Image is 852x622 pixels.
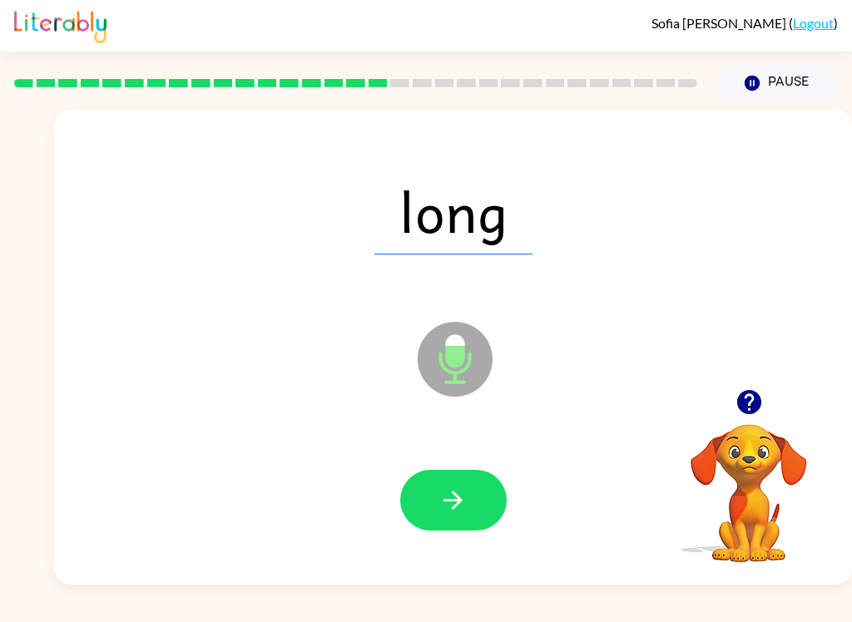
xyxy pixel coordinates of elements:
a: Logout [793,15,834,31]
span: Sofia [PERSON_NAME] [651,15,789,31]
div: ( ) [651,15,838,31]
video: Your browser must support playing .mp4 files to use Literably. Please try using another browser. [666,398,832,565]
span: long [374,168,532,254]
img: Literably [14,7,106,43]
button: Pause [717,64,838,102]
